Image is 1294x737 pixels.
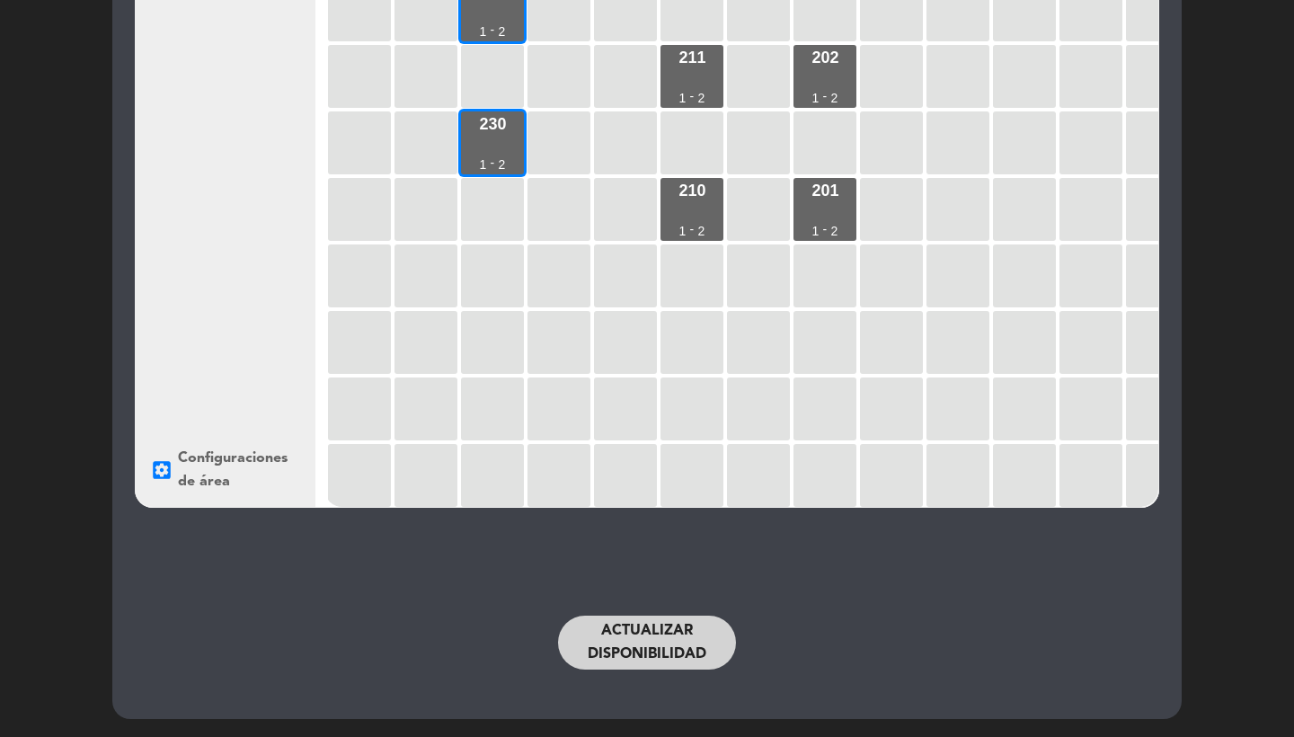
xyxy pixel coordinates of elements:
div: Configuraciones de área [150,447,301,493]
div: 2 [499,25,506,38]
div: 2 [831,92,838,104]
div: 210 [678,182,705,199]
div: 211 [678,49,705,66]
div: 1 [480,25,487,38]
div: 1 [679,225,687,237]
button: Actualizar disponibilidad [558,616,736,670]
div: 1 [812,92,820,104]
div: - [690,223,695,235]
div: 1 [812,225,820,237]
div: - [823,223,828,235]
div: 2 [499,158,506,171]
div: 230 [479,116,506,132]
div: 2 [698,225,705,237]
div: - [823,90,828,102]
div: 1 [480,158,487,171]
div: 202 [811,49,838,66]
div: 1 [679,92,687,104]
div: - [491,156,495,169]
div: 2 [698,92,705,104]
div: - [690,90,695,102]
div: 2 [831,225,838,237]
div: 201 [811,182,838,199]
div: - [491,23,495,36]
i: settings_applications [150,458,173,482]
